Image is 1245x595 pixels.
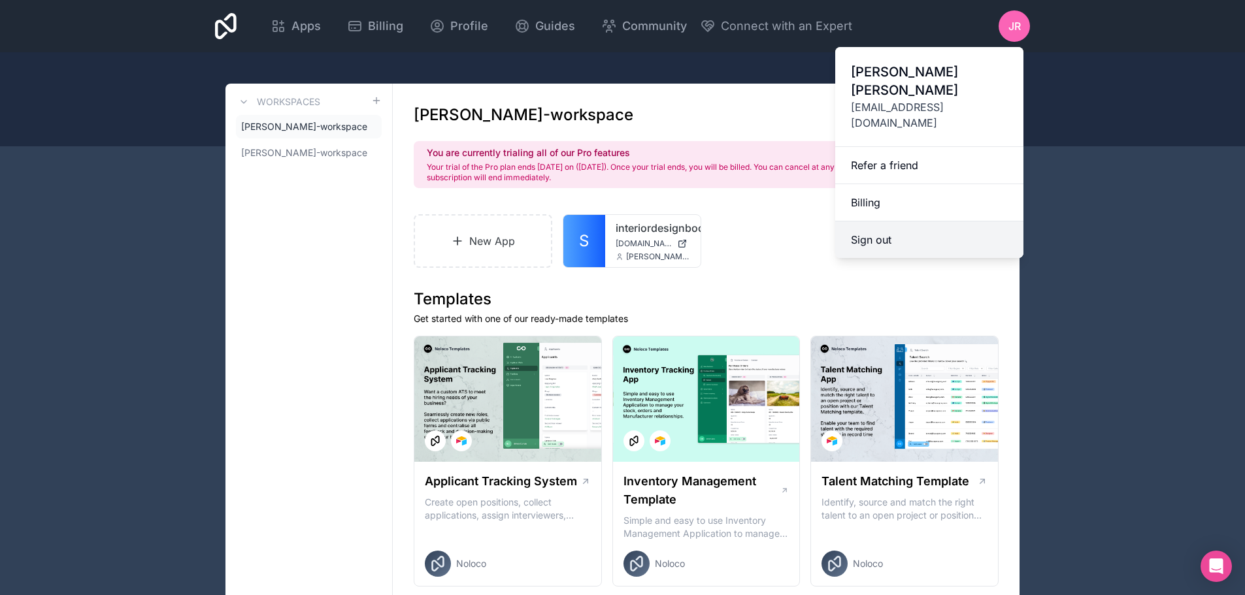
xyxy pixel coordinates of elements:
[655,557,685,570] span: Noloco
[427,162,893,183] p: Your trial of the Pro plan ends [DATE] on ([DATE]). Once your trial ends, you will be billed. You...
[414,105,633,125] h1: [PERSON_NAME]-workspace
[835,221,1023,258] button: Sign out
[535,17,575,35] span: Guides
[626,251,690,262] span: [PERSON_NAME][EMAIL_ADDRESS][DOMAIN_NAME]
[835,184,1023,221] a: Billing
[1008,18,1021,34] span: JR
[616,238,690,249] a: [DOMAIN_NAME]
[563,215,605,267] a: S
[236,141,382,165] a: [PERSON_NAME]-workspace
[450,17,488,35] span: Profile
[622,17,687,35] span: Community
[456,557,486,570] span: Noloco
[721,17,852,35] span: Connect with an Expert
[257,95,320,108] h3: Workspaces
[827,436,837,446] img: Airtable Logo
[616,238,672,249] span: [DOMAIN_NAME]
[236,115,382,138] a: [PERSON_NAME]-workspace
[853,557,883,570] span: Noloco
[414,312,999,325] p: Get started with one of our ready-made templates
[337,12,414,40] a: Billing
[414,289,999,310] h1: Templates
[822,472,969,490] h1: Talent Matching Template
[504,12,586,40] a: Guides
[851,63,1008,99] span: [PERSON_NAME] [PERSON_NAME]
[851,99,1008,131] span: [EMAIL_ADDRESS][DOMAIN_NAME]
[835,147,1023,184] a: Refer a friend
[616,220,690,236] a: interiordesignbookkeeping
[623,472,780,509] h1: Inventory Management Template
[623,514,789,540] p: Simple and easy to use Inventory Management Application to manage your stock, orders and Manufact...
[425,472,577,490] h1: Applicant Tracking System
[700,17,852,35] button: Connect with an Expert
[591,12,697,40] a: Community
[414,214,552,268] a: New App
[241,120,367,133] span: [PERSON_NAME]-workspace
[241,146,367,159] span: [PERSON_NAME]-workspace
[368,17,403,35] span: Billing
[419,12,499,40] a: Profile
[456,436,467,446] img: Airtable Logo
[425,496,591,522] p: Create open positions, collect applications, assign interviewers, centralise candidate feedback a...
[260,12,331,40] a: Apps
[236,94,320,110] a: Workspaces
[822,496,988,522] p: Identify, source and match the right talent to an open project or position with our Talent Matchi...
[1201,551,1232,582] div: Open Intercom Messenger
[579,231,589,251] span: S
[427,146,893,159] h2: You are currently trialing all of our Pro features
[655,436,665,446] img: Airtable Logo
[291,17,321,35] span: Apps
